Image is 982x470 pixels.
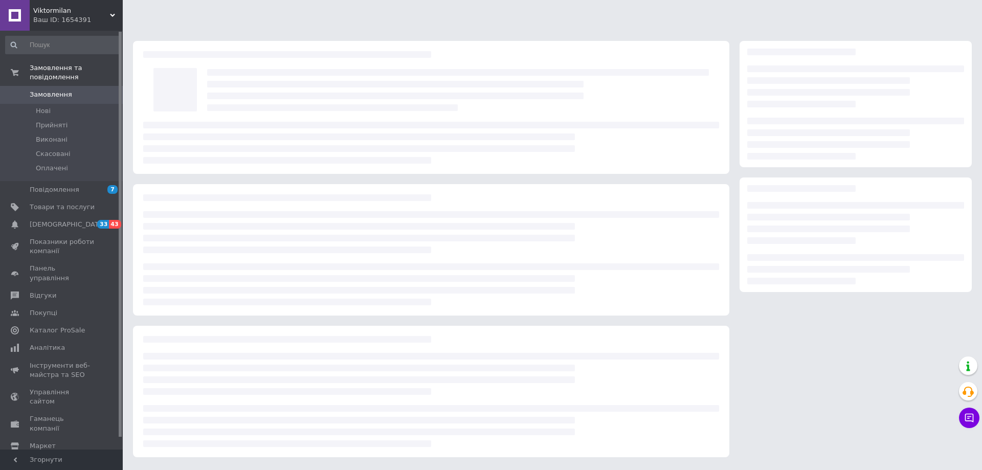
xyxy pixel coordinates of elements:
[33,6,110,15] span: Viktormilan
[30,291,56,300] span: Відгуки
[36,149,71,159] span: Скасовані
[30,90,72,99] span: Замовлення
[5,36,121,54] input: Пошук
[30,343,65,352] span: Аналітика
[36,135,68,144] span: Виконані
[30,264,95,282] span: Панель управління
[30,441,56,451] span: Маркет
[107,185,118,194] span: 7
[30,185,79,194] span: Повідомлення
[36,164,68,173] span: Оплачені
[30,361,95,379] span: Інструменти веб-майстра та SEO
[30,203,95,212] span: Товари та послуги
[30,308,57,318] span: Покупці
[30,414,95,433] span: Гаманець компанії
[30,237,95,256] span: Показники роботи компанії
[36,121,68,130] span: Прийняті
[30,220,105,229] span: [DEMOGRAPHIC_DATA]
[33,15,123,25] div: Ваш ID: 1654391
[109,220,121,229] span: 43
[30,388,95,406] span: Управління сайтом
[97,220,109,229] span: 33
[30,326,85,335] span: Каталог ProSale
[36,106,51,116] span: Нові
[959,408,979,428] button: Чат з покупцем
[30,63,123,82] span: Замовлення та повідомлення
